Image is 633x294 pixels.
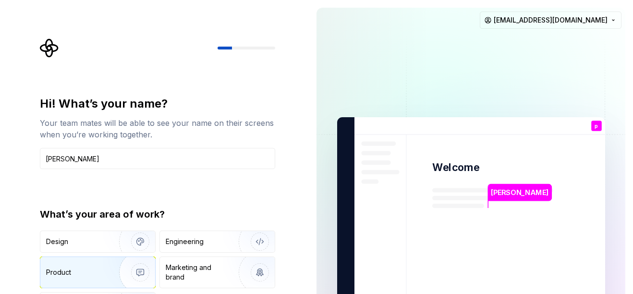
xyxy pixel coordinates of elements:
div: Design [46,237,68,246]
div: Your team mates will be able to see your name on their screens when you’re working together. [40,117,275,140]
span: [EMAIL_ADDRESS][DOMAIN_NAME] [494,15,608,25]
button: [EMAIL_ADDRESS][DOMAIN_NAME] [480,12,621,29]
svg: Supernova Logo [40,38,59,58]
div: Engineering [166,237,204,246]
div: What’s your area of work? [40,208,275,221]
p: p [595,123,598,129]
input: Han Solo [40,148,275,169]
div: Marketing and brand [166,263,231,282]
p: [PERSON_NAME] [491,187,548,198]
p: Welcome [432,160,479,174]
div: Hi! What’s your name? [40,96,275,111]
div: Product [46,268,71,277]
